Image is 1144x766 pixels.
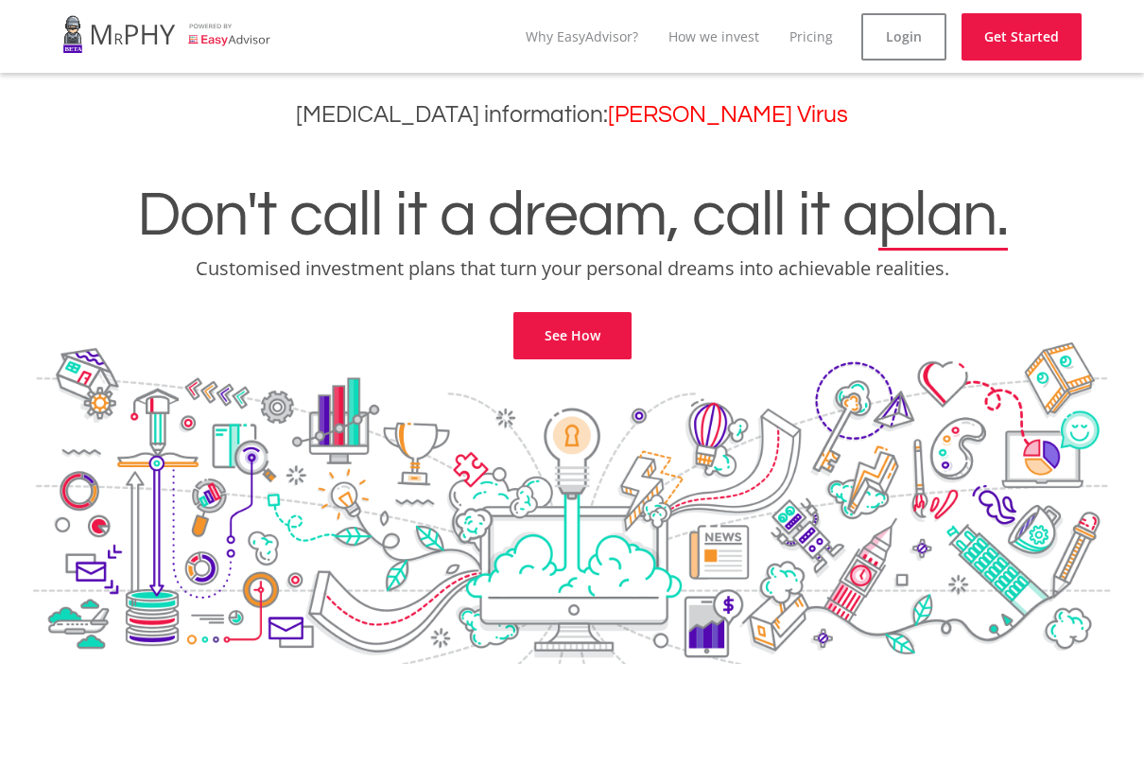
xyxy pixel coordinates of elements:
[608,103,848,127] a: [PERSON_NAME] Virus
[861,13,946,61] a: Login
[878,183,1008,248] span: plan.
[14,183,1130,248] h1: Don't call it a dream, call it a
[513,312,632,359] a: See How
[14,255,1130,282] p: Customised investment plans that turn your personal dreams into achievable realities.
[526,27,638,45] a: Why EasyAdvisor?
[789,27,833,45] a: Pricing
[962,13,1082,61] a: Get Started
[668,27,759,45] a: How we invest
[14,101,1130,129] h3: [MEDICAL_DATA] information:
